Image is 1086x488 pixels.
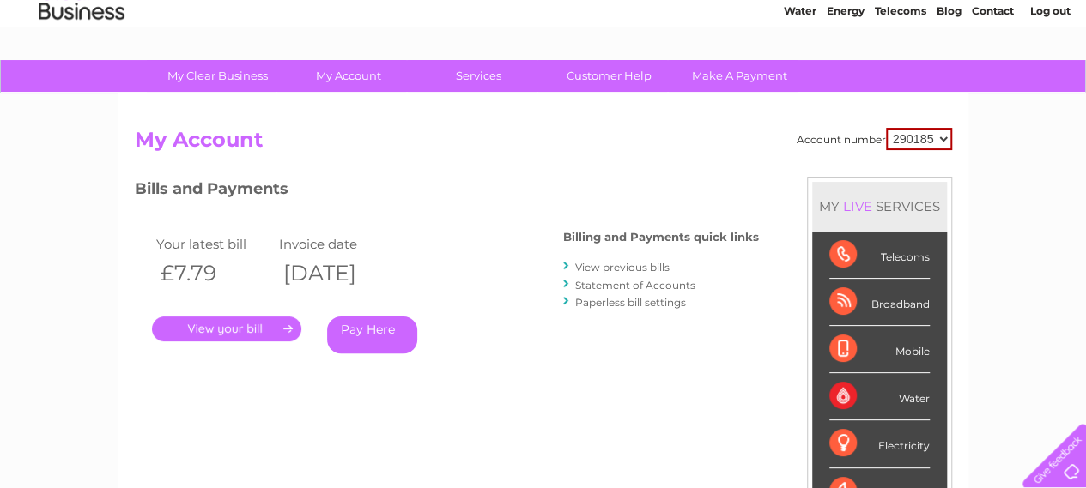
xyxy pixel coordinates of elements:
a: 0333 014 3131 [762,9,881,30]
h4: Billing and Payments quick links [563,231,759,244]
th: £7.79 [152,256,276,291]
a: . [152,316,301,341]
a: Energy [827,73,865,86]
a: Paperless bill settings [575,296,686,309]
a: Telecoms [875,73,926,86]
div: MY SERVICES [812,182,947,231]
a: View previous bills [575,261,670,274]
div: Electricity [829,420,930,467]
div: Mobile [829,326,930,373]
div: Telecoms [829,232,930,279]
a: Pay Here [327,316,417,353]
h2: My Account [135,128,952,160]
a: Water [784,73,816,86]
a: Customer Help [538,60,680,92]
th: [DATE] [275,256,398,291]
a: Log out [1029,73,1070,86]
a: Contact [972,73,1014,86]
img: logo.png [38,45,125,97]
td: Your latest bill [152,232,276,256]
div: LIVE [840,198,876,214]
a: My Clear Business [147,60,288,92]
a: Services [408,60,549,92]
div: Account number [797,128,952,150]
div: Clear Business is a trading name of Verastar Limited (registered in [GEOGRAPHIC_DATA] No. 3667643... [138,9,949,83]
div: Water [829,373,930,420]
a: Blog [937,73,962,86]
h3: Bills and Payments [135,177,759,207]
div: Broadband [829,279,930,326]
a: Make A Payment [669,60,810,92]
a: Statement of Accounts [575,279,695,292]
a: My Account [277,60,419,92]
td: Invoice date [275,232,398,256]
